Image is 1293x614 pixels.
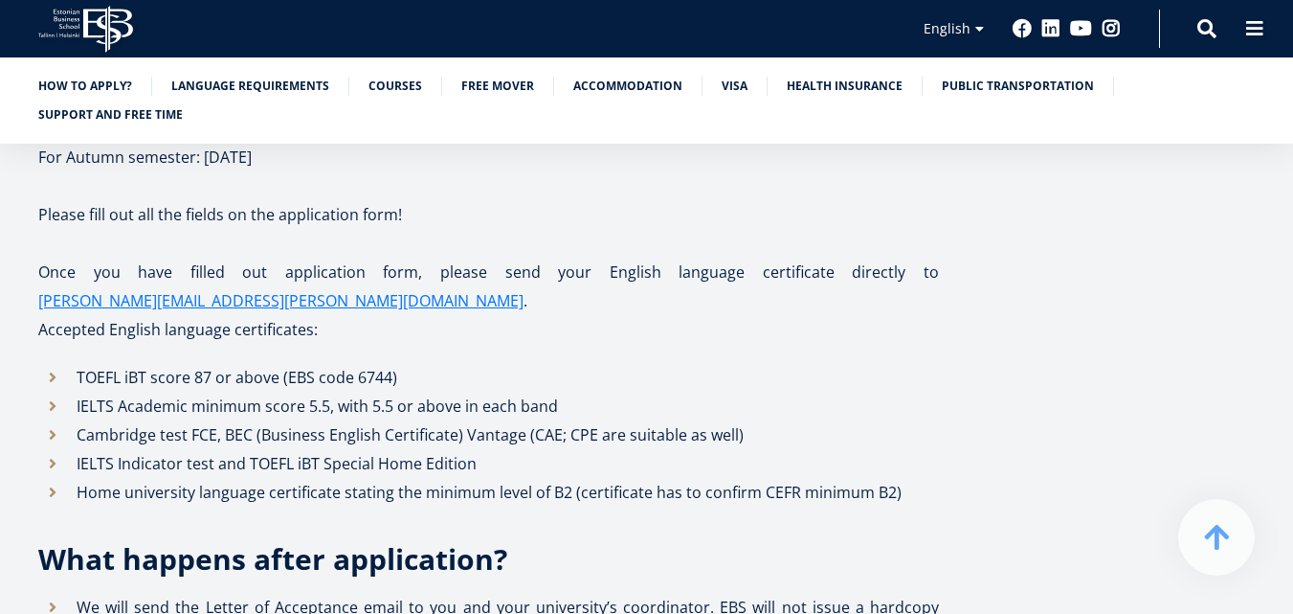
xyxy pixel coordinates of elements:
li: IELTS Academic minimum score 5.5, with 5.5 or above in each band [38,392,939,421]
a: ACCOMMODATION [573,77,682,96]
a: Facebook [1013,19,1032,38]
a: HEALTH INSURANCE [787,77,903,96]
a: SUPPORT AND FREE TIME [38,105,183,125]
a: FREE MOVER [461,77,534,96]
p: Once you have filled out application form, please send your English language certificate directly... [38,258,939,315]
p: Please fill out all the fields on the application form! [38,200,939,229]
a: VISA [722,77,747,96]
li: Home university language certificate stating the minimum level of B2 (certificate has to confirm ... [38,478,939,507]
li: Cambridge test FCE, BEC (Business English Certificate) Vantage (CAE; CPE are suitable as well) [38,421,939,449]
p: Accepted English language certificates: [38,315,939,344]
strong: What happens after application? [38,539,507,579]
a: Linkedin [1041,19,1060,38]
li: TOEFL iBT score 87 or above (EBS code 6744) [38,363,939,392]
li: IELTS Indicator test and TOEFL iBT Special Home Edition [38,449,939,478]
a: Instagram [1102,19,1121,38]
a: How to apply? [38,77,132,96]
p: For Autumn semester: [DATE] [38,143,939,171]
a: Courses [368,77,422,96]
a: PUBLIC TRANSPORTATION [942,77,1094,96]
a: [PERSON_NAME][EMAIL_ADDRESS][PERSON_NAME][DOMAIN_NAME] [38,286,524,315]
a: Youtube [1070,19,1092,38]
a: Language requirements [171,77,329,96]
